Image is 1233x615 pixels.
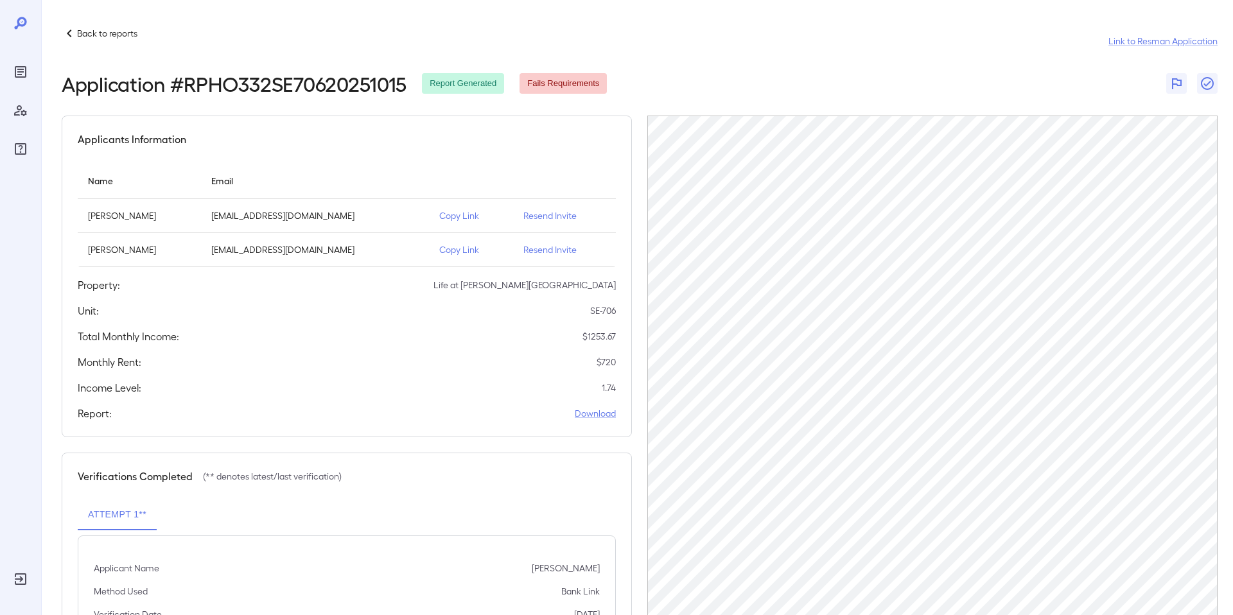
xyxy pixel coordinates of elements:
h2: Application # RPHO332SE70620251015 [62,72,407,95]
a: Link to Resman Application [1108,35,1218,48]
p: $ 1253.67 [582,330,616,343]
h5: Income Level: [78,380,141,395]
h5: Unit: [78,303,99,318]
div: Log Out [10,569,31,589]
table: simple table [78,162,616,267]
p: $ 720 [597,356,616,368]
p: [PERSON_NAME] [88,243,191,256]
p: [EMAIL_ADDRESS][DOMAIN_NAME] [211,209,419,222]
p: Bank Link [561,585,600,598]
button: Attempt 1** [78,499,157,530]
p: Copy Link [439,243,503,256]
h5: Verifications Completed [78,469,193,484]
p: (** denotes latest/last verification) [203,470,342,483]
h5: Report: [78,406,112,421]
h5: Total Monthly Income: [78,329,179,344]
p: Resend Invite [523,243,606,256]
p: SE-706 [590,304,616,317]
button: Flag Report [1166,73,1187,94]
div: Manage Users [10,100,31,121]
a: Download [575,407,616,420]
h5: Applicants Information [78,132,186,147]
p: Method Used [94,585,148,598]
h5: Property: [78,277,120,293]
p: [EMAIL_ADDRESS][DOMAIN_NAME] [211,243,419,256]
p: [PERSON_NAME] [532,562,600,575]
p: Back to reports [77,27,137,40]
div: Reports [10,62,31,82]
h5: Monthly Rent: [78,354,141,370]
span: Report Generated [422,78,504,90]
div: FAQ [10,139,31,159]
p: 1.74 [602,381,616,394]
th: Name [78,162,201,199]
p: Copy Link [439,209,503,222]
th: Email [201,162,429,199]
span: Fails Requirements [520,78,607,90]
p: Life at [PERSON_NAME][GEOGRAPHIC_DATA] [433,279,616,291]
p: Applicant Name [94,562,159,575]
p: [PERSON_NAME] [88,209,191,222]
p: Resend Invite [523,209,606,222]
button: Close Report [1197,73,1218,94]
